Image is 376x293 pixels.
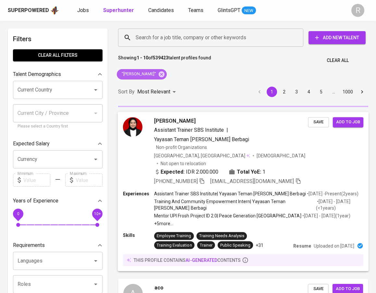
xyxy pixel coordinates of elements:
[13,34,103,44] h6: Filters
[137,88,170,96] p: Most Relevant
[304,87,314,97] button: Go to page 4
[314,242,354,249] p: Uploaded on [DATE]
[154,220,363,227] p: +5 more ...
[13,197,58,205] p: Years of Experience
[13,194,103,207] div: Years of Experience
[333,117,363,127] button: Add to job
[13,70,61,78] p: Talent Demographics
[103,6,135,15] a: Superhunter
[154,136,249,142] span: Yayasan Teman [PERSON_NAME] Berbagi
[91,85,100,94] button: Open
[308,117,329,127] button: Save
[218,6,256,15] a: GlintsGPT NEW
[8,7,49,14] div: Superpowered
[316,198,363,211] p: • [DATE] - [DATE] ( <1 years )
[13,137,103,150] div: Expected Salary
[154,152,250,159] div: [GEOGRAPHIC_DATA], [GEOGRAPHIC_DATA]
[23,174,50,187] input: Value
[13,140,50,148] p: Expected Salary
[18,123,98,130] p: Please select a Country first
[154,178,198,184] span: [PHONE_NUMBER]
[279,87,289,97] button: Go to page 2
[220,242,250,248] div: Public Speaking
[311,285,325,293] span: Save
[188,6,205,15] a: Teams
[13,68,103,81] div: Talent Demographics
[8,6,59,15] a: Superpoweredapp logo
[154,127,224,133] span: Assistant Trainer SBS Institute
[262,168,265,176] span: 1
[134,257,241,263] p: this profile contains contents
[94,212,101,216] span: 10+
[357,87,367,97] button: Go to next page
[137,86,178,98] div: Most Relevant
[218,7,240,13] span: GlintsGPT
[118,55,211,67] p: Showing of talent profiles found
[76,174,103,187] input: Value
[309,31,366,44] button: Add New Talent
[18,51,97,59] span: Clear All filters
[210,178,294,184] span: [EMAIL_ADDRESS][DOMAIN_NAME]
[148,7,174,13] span: Candidates
[291,87,302,97] button: Go to page 3
[137,55,148,60] b: 1 - 10
[13,49,103,61] button: Clear All filters
[148,6,175,15] a: Candidates
[154,284,164,292] span: aco
[123,232,154,238] p: Skills
[154,117,195,125] span: [PERSON_NAME]
[256,242,263,248] p: +31
[186,257,217,262] span: AI-generated
[237,168,261,176] b: Total YoE:
[188,7,203,13] span: Teams
[311,118,326,126] span: Save
[91,280,100,289] button: Open
[199,233,244,239] div: Training Needs Analysis
[153,55,168,60] b: 539423
[157,242,192,248] div: Training Evaluation
[328,89,339,95] div: …
[301,213,350,219] p: • [DATE] - [DATE] ( 1 year )
[123,117,142,137] img: 5bea90d5fb825016e4ba8597f63553ab.png
[293,242,311,249] p: Resume
[156,144,207,150] span: Non-profit Organizations
[154,190,306,197] p: Assistant Trainer SBS Institute | Yayasan Teman [PERSON_NAME] Berbagi
[351,4,364,17] div: R
[117,69,167,79] div: "[PERSON_NAME]"
[157,233,191,239] div: Employee Training
[324,55,351,67] button: Clear All
[13,239,103,252] div: Requirements
[13,241,45,249] p: Requirements
[154,213,301,219] p: Mentor UPI Frosh Project ID 2.0 | Peace Generation [GEOGRAPHIC_DATA]
[118,112,368,271] a: [PERSON_NAME]Assistant Trainer SBS Institute|Yayasan Teman [PERSON_NAME] BerbagiNon-profit Organi...
[327,56,349,65] span: Clear All
[316,87,326,97] button: Go to page 5
[242,7,256,14] span: NEW
[200,242,212,248] div: Trainer
[314,34,360,42] span: Add New Talent
[253,87,368,97] nav: pagination navigation
[123,190,154,197] p: Experiences
[77,6,90,15] a: Jobs
[117,71,160,77] span: "[PERSON_NAME]"
[267,87,277,97] button: page 1
[161,168,185,176] b: Expected:
[336,285,360,293] span: Add to job
[336,118,360,126] span: Add to job
[154,168,218,176] div: IDR 2.000.000
[91,155,100,164] button: Open
[257,152,306,159] span: [DEMOGRAPHIC_DATA]
[161,160,206,166] p: Not open to relocation
[154,198,316,211] p: Training And Community Empowerment Intern | Yayasan Teman [PERSON_NAME] Berbagi
[91,256,100,265] button: Open
[50,6,59,15] img: app logo
[77,7,89,13] span: Jobs
[226,126,228,134] span: |
[306,190,358,197] p: • [DATE] - Present ( 2 years )
[118,88,135,96] p: Sort By
[17,212,19,216] span: 0
[103,7,134,13] b: Superhunter
[341,87,355,97] button: Go to page 1000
